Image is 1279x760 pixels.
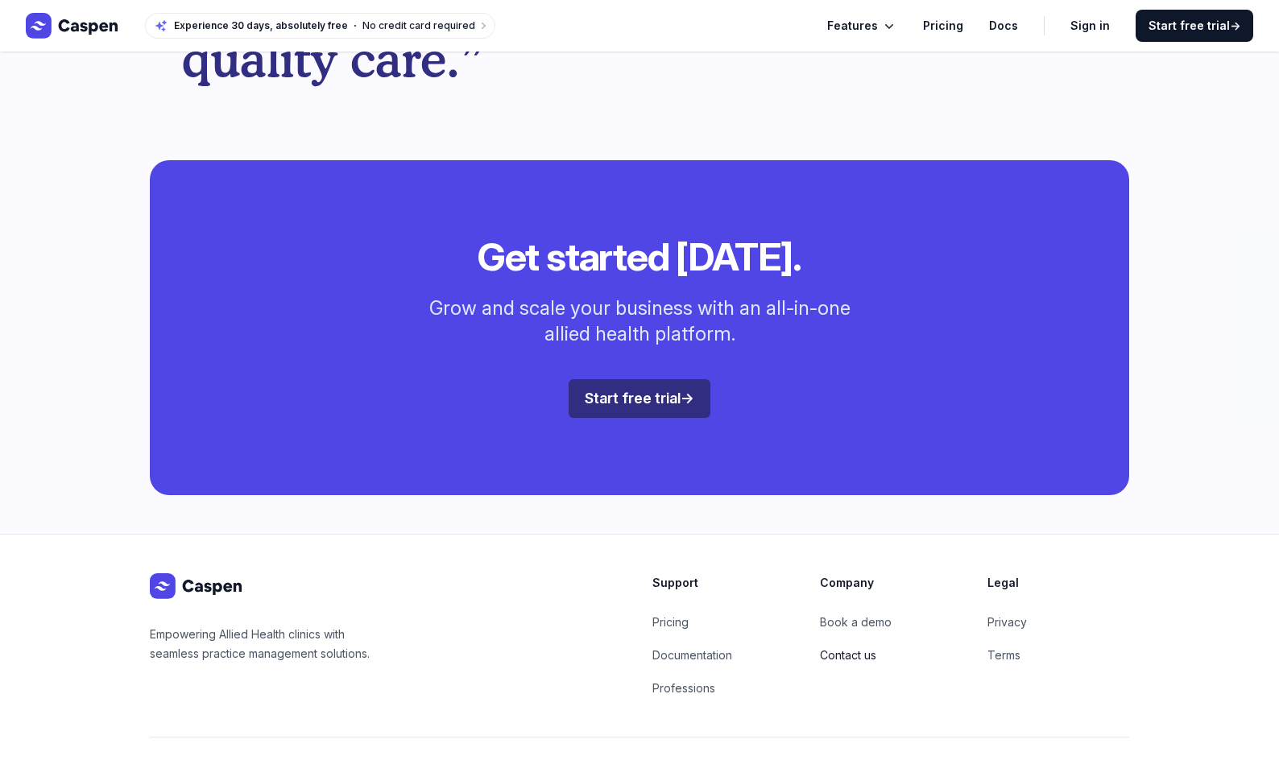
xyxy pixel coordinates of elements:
a: Start free trial [1136,10,1253,42]
a: Documentation [652,648,732,662]
a: Pricing [652,615,689,629]
h3: Company [820,573,962,593]
span: Experience 30 days, absolutely free [174,19,348,32]
a: Sign in [1070,16,1110,35]
a: Experience 30 days, absolutely freeNo credit card required [145,13,495,39]
a: Docs [989,16,1018,35]
span: No credit card required [362,19,475,31]
a: Pricing [923,16,963,35]
a: Privacy [987,615,1027,629]
span: → [681,390,694,407]
p: Grow and scale your business with an all-in-one allied health platform. [408,295,871,347]
a: Contact us [820,648,876,662]
span: Start free trial [1149,18,1240,34]
span: Start free trial [585,390,694,407]
span: → [1230,19,1240,32]
h2: Get started [DATE]. [369,237,910,276]
a: Terms [987,648,1020,662]
h3: Support [652,573,794,593]
a: Start free trial [569,379,710,418]
button: Features [827,16,897,35]
span: Features [827,16,878,35]
a: Book a demo [820,615,892,629]
p: Empowering Allied Health clinics with seamless practice management solutions. [150,625,375,663]
h3: Legal [987,573,1129,593]
a: Professions [652,681,715,695]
